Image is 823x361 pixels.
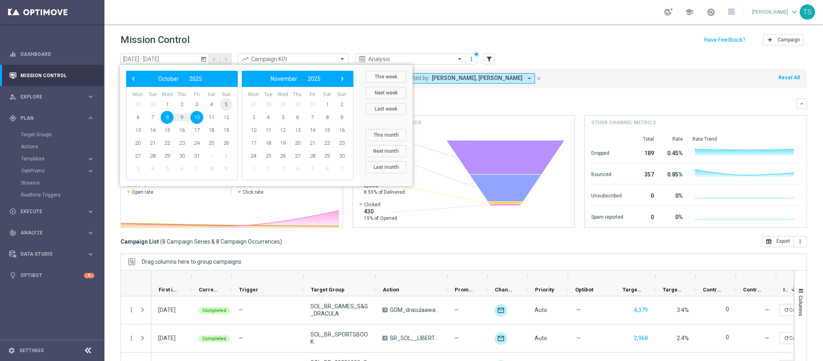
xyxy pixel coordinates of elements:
span: 13 [291,124,304,137]
button: refreshCalculate [779,304,815,316]
button: track_changes Analyze keyboard_arrow_right [9,230,95,236]
div: Mission Control [9,65,94,86]
button: equalizer Dashboard [9,51,95,57]
a: Settings [19,348,44,353]
span: 23 [335,137,348,150]
i: gps_fixed [9,115,16,122]
span: 30 [335,150,348,162]
span: 2025 [189,76,202,82]
span: Action [383,287,399,293]
button: refreshCalculate [779,332,815,344]
span: 21 [306,137,319,150]
button: arrow_forward [220,53,231,65]
a: Dashboard [20,43,94,65]
span: [PERSON_NAME], [PERSON_NAME] [432,75,523,82]
span: 15 [161,124,174,137]
th: weekday [320,91,335,98]
div: OptiPromo keyboard_arrow_right [21,168,95,174]
i: today [200,55,208,63]
i: refresh [784,307,789,313]
div: Rate [664,136,683,142]
th: weekday [131,91,145,98]
button: Templates keyboard_arrow_right [21,156,95,162]
bs-datepicker-navigation-view: ​ ​ ​ [128,74,232,84]
i: arrow_back [212,56,217,62]
div: play_circle_outline Execute keyboard_arrow_right [9,208,95,215]
span: Analyze [20,230,87,235]
th: weekday [276,91,290,98]
div: TS [800,4,815,20]
span: 7 [190,162,203,175]
input: Have Feedback? [704,37,745,43]
button: This month [366,129,406,141]
span: 29 [131,98,144,111]
div: 0% [664,210,683,223]
button: Last month [366,161,406,173]
button: October [153,74,184,84]
span: SOL_BR_GAMES_S&G_DRACULA [310,303,369,317]
div: Plan [9,115,87,122]
span: 8 [161,111,174,124]
span: 6 [131,111,144,124]
span: 9 [335,111,348,124]
span: Channel [495,287,514,293]
div: Templates [21,156,87,161]
span: 27 [247,98,260,111]
span: October [158,76,179,82]
span: 27 [291,150,304,162]
div: 189 [633,146,654,159]
div: Rate Trend [692,136,800,142]
span: Plan [20,116,87,121]
span: 20 [291,137,304,150]
button: 2,968 [633,333,649,343]
span: 2 [176,98,188,111]
div: 8 [84,273,94,278]
span: Open rate [132,189,153,195]
span: Explore [20,94,87,99]
button: 2025 [302,74,326,84]
div: Streams [21,177,104,189]
div: Data Studio keyboard_arrow_right [9,251,95,257]
span: Target Group [311,287,345,293]
colored-tag: Completed [198,306,230,314]
span: 22 [161,137,174,150]
span: A [382,308,388,312]
span: Trigger [239,287,258,293]
span: 3 [276,162,289,175]
span: school [685,8,694,16]
span: 1 [247,162,260,175]
div: 357 [633,167,654,180]
a: Streams [21,180,84,186]
span: 11 [205,111,218,124]
span: 8 Campaign Series & 8 Campaign Occurrences [162,238,280,245]
span: 25 [262,150,275,162]
a: Actions [21,144,84,150]
div: 0.85% [664,167,683,180]
span: 8.59% of Delivered [364,189,405,195]
multiple-options-button: Export to CSV [762,238,807,244]
button: Reset All [778,73,801,82]
i: open_in_browser [766,238,772,245]
span: 2 [335,98,348,111]
i: arrow_drop_down [526,75,533,82]
span: 30 [176,150,188,162]
th: weekday [189,91,204,98]
div: Mission Control [9,72,95,79]
span: 3 [190,98,203,111]
span: 13 [131,124,144,137]
i: keyboard_arrow_right [87,93,94,101]
span: November [271,76,297,82]
button: more_vert [128,306,135,314]
span: Increase [783,287,788,293]
span: 23 [176,137,188,150]
div: person_search Explore keyboard_arrow_right [9,94,95,100]
button: open_in_browser Export [762,236,794,247]
span: Execute [20,209,87,214]
span: Templates [21,156,79,161]
span: 29 [321,150,333,162]
th: weekday [334,91,349,98]
span: 28 [146,150,159,162]
i: refresh [784,335,789,341]
button: more_vert [794,236,807,247]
